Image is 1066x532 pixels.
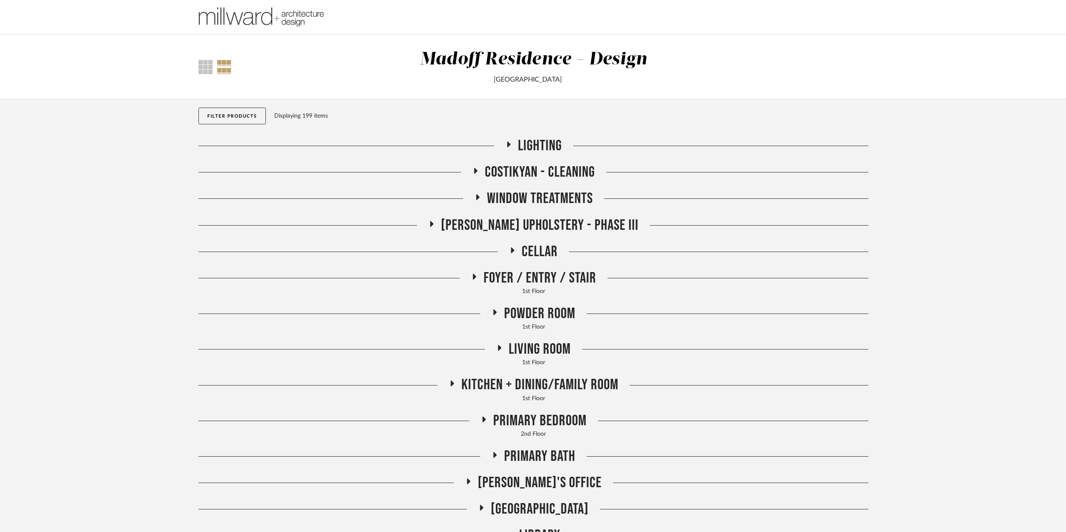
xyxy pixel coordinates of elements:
[198,0,324,34] img: 1c8471d9-0066-44f3-9f8a-5d48d5a8bb4f.png
[491,500,589,518] span: [GEOGRAPHIC_DATA]
[522,243,558,261] span: Cellar
[478,474,602,492] span: [PERSON_NAME]'s Office
[487,190,593,208] span: Window Treatments
[312,75,743,85] div: [GEOGRAPHIC_DATA]
[420,51,647,68] div: Madoff Residence - Design
[198,430,868,439] div: 2nd Floor
[504,447,575,465] span: Primary Bath
[198,394,868,403] div: 1st Floor
[493,412,587,430] span: Primary Bedroom
[485,163,595,181] span: Costikyan - Cleaning
[198,287,868,296] div: 1st Floor
[518,137,562,155] span: Lighting
[484,269,596,287] span: Foyer / Entry / Stair
[198,358,868,368] div: 1st Floor
[441,216,639,234] span: [PERSON_NAME] Upholstery - Phase III
[504,305,575,323] span: Powder Room
[461,376,618,394] span: Kitchen + Dining/Family Room
[509,340,571,358] span: Living Room
[198,108,266,124] button: Filter Products
[274,111,865,121] div: Displaying 199 items
[198,323,868,332] div: 1st Floor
